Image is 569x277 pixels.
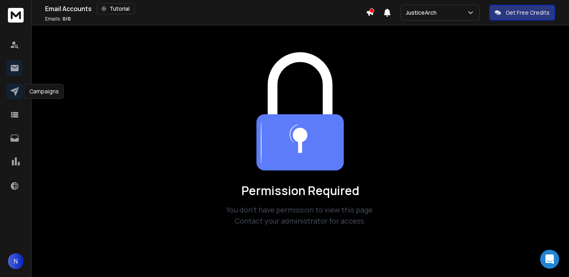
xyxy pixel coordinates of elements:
[8,253,24,269] button: N
[45,3,366,14] div: Email Accounts
[212,184,389,198] h1: Permission Required
[212,204,389,226] p: You don't have permission to view this page. Contact your administrator for access.
[406,9,440,17] p: JusticeArch
[256,52,344,171] img: Team collaboration
[96,3,135,14] button: Tutorial
[540,250,559,269] div: Open Intercom Messenger
[24,84,64,99] div: Campaigns
[489,5,555,21] button: Get Free Credits
[506,9,550,17] p: Get Free Credits
[45,16,71,22] p: Emails :
[62,15,71,22] span: 0 / 0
